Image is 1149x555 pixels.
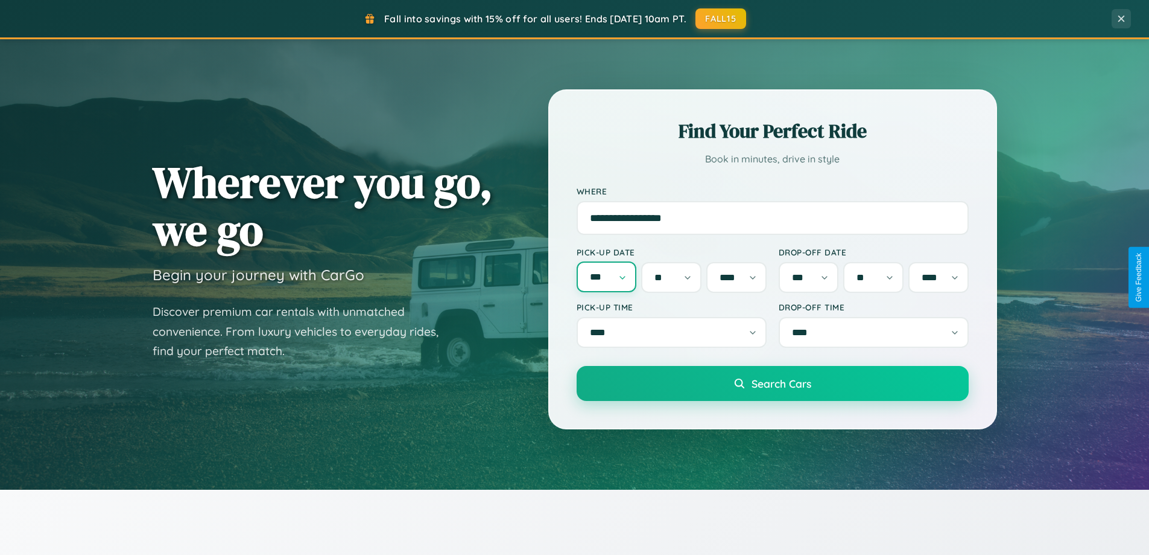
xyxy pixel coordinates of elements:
[153,266,364,284] h3: Begin your journey with CarGo
[1135,253,1143,302] div: Give Feedback
[695,8,746,29] button: FALL15
[577,247,767,257] label: Pick-up Date
[577,118,969,144] h2: Find Your Perfect Ride
[779,247,969,257] label: Drop-off Date
[577,302,767,312] label: Pick-up Time
[577,186,969,196] label: Where
[752,377,811,390] span: Search Cars
[577,366,969,401] button: Search Cars
[384,13,686,25] span: Fall into savings with 15% off for all users! Ends [DATE] 10am PT.
[779,302,969,312] label: Drop-off Time
[577,150,969,168] p: Book in minutes, drive in style
[153,302,454,361] p: Discover premium car rentals with unmatched convenience. From luxury vehicles to everyday rides, ...
[153,158,493,254] h1: Wherever you go, we go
